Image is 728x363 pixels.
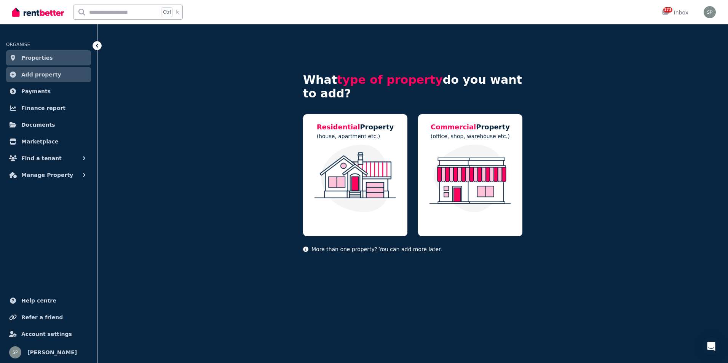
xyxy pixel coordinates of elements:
[27,348,77,357] span: [PERSON_NAME]
[21,103,65,113] span: Finance report
[21,53,53,62] span: Properties
[6,167,91,183] button: Manage Property
[662,9,688,16] div: Inbox
[21,170,73,180] span: Manage Property
[176,9,179,15] span: k
[337,73,443,86] span: type of property
[702,337,720,355] div: Open Intercom Messenger
[317,122,394,132] h5: Property
[12,6,64,18] img: RentBetter
[311,145,400,212] img: Residential Property
[21,87,51,96] span: Payments
[21,137,58,146] span: Marketplace
[21,296,56,305] span: Help centre
[6,42,30,47] span: ORGANISE
[6,326,91,342] a: Account settings
[431,123,476,131] span: Commercial
[6,134,91,149] a: Marketplace
[426,145,515,212] img: Commercial Property
[317,132,394,140] p: (house, apartment etc.)
[431,132,510,140] p: (office, shop, warehouse etc.)
[6,50,91,65] a: Properties
[161,7,173,17] span: Ctrl
[6,117,91,132] a: Documents
[21,154,62,163] span: Find a tenant
[431,122,510,132] h5: Property
[9,346,21,358] img: Shirley Pande
[303,245,522,253] p: More than one property? You can add more later.
[663,7,672,13] span: 173
[317,123,360,131] span: Residential
[21,70,61,79] span: Add property
[6,100,91,116] a: Finance report
[704,6,716,18] img: Shirley Pande
[6,67,91,82] a: Add property
[6,310,91,325] a: Refer a friend
[6,151,91,166] button: Find a tenant
[6,293,91,308] a: Help centre
[21,313,63,322] span: Refer a friend
[21,120,55,129] span: Documents
[21,330,72,339] span: Account settings
[6,84,91,99] a: Payments
[303,73,522,100] h4: What do you want to add?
